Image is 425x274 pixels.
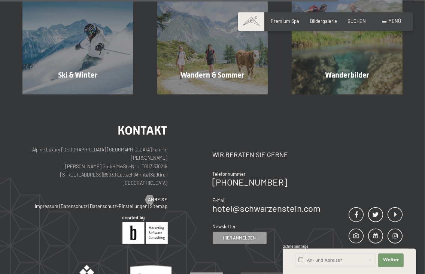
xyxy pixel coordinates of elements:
[213,176,288,187] a: [PHONE_NUMBER]
[213,197,226,203] span: E-Mail
[213,150,288,158] span: Wir beraten Sie gerne
[134,171,135,177] span: |
[271,18,300,24] a: Premium Spa
[283,244,309,249] span: Schnellanfrage
[180,70,245,79] span: Wandern & Sommer
[388,18,401,24] span: Menü
[310,18,337,24] a: Bildergalerie
[148,196,168,203] span: Anreise
[22,145,168,187] p: Alpine Luxury [GEOGRAPHIC_DATA] [GEOGRAPHIC_DATA] Familie [PERSON_NAME] [PERSON_NAME] GmbH MwSt.-...
[145,196,168,203] a: Anreise
[167,171,168,177] span: |
[152,146,153,152] span: |
[213,202,321,213] a: hotel@schwarzenstein.com
[116,163,117,169] span: |
[61,203,88,209] a: Datenschutz
[223,234,256,241] span: Hier anmelden
[383,257,399,263] span: Weiter
[213,223,236,229] span: Newsletter
[325,70,370,79] span: Wanderbilder
[118,123,168,137] span: Kontakt
[35,203,59,209] a: Impressum
[58,70,98,79] span: Ski & Winter
[103,171,104,177] span: |
[213,171,246,177] span: Telefonnummer
[90,203,148,209] a: Datenschutz-Einstellungen
[347,18,366,24] a: BUCHEN
[378,253,404,267] button: Weiter
[150,203,168,209] a: Sitemap
[122,216,168,244] img: Brandnamic GmbH | Leading Hospitality Solutions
